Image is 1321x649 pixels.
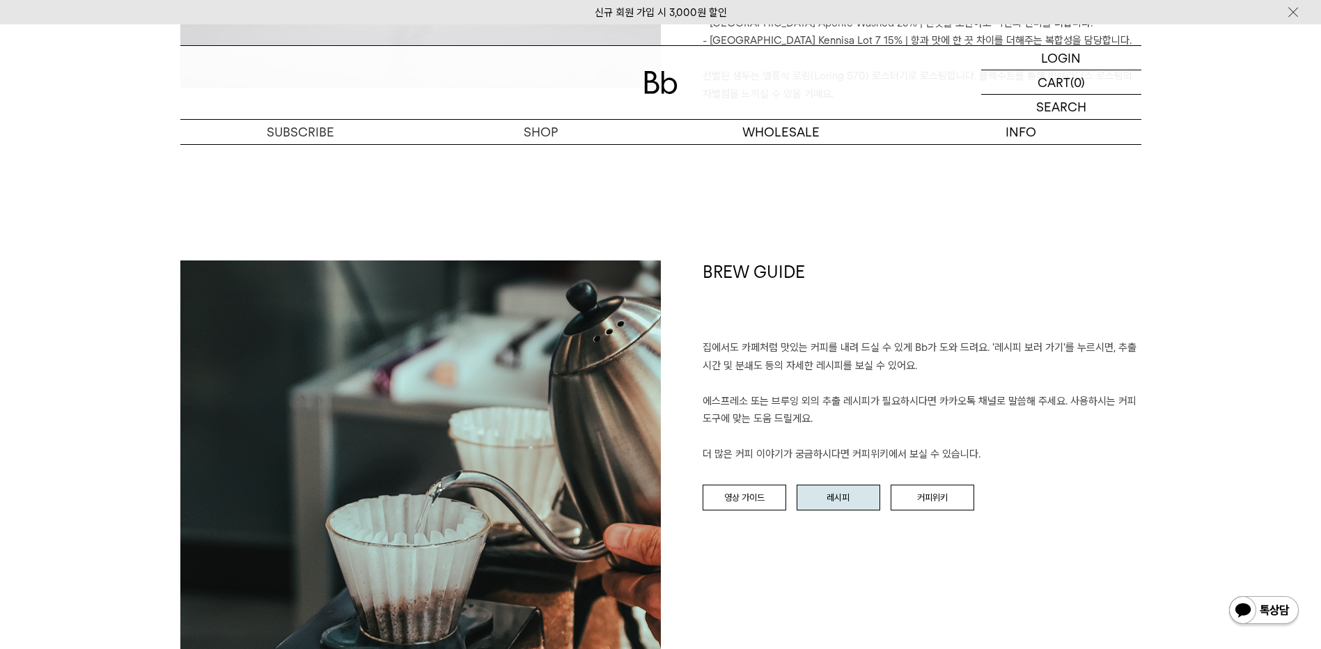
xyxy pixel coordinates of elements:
[644,71,678,94] img: 로고
[1038,70,1070,94] p: CART
[703,260,1141,340] h1: BREW GUIDE
[1036,95,1086,119] p: SEARCH
[180,120,421,144] a: SUBSCRIBE
[981,46,1141,70] a: LOGIN
[1070,70,1085,94] p: (0)
[1041,46,1081,70] p: LOGIN
[703,485,786,511] a: 영상 가이드
[595,6,727,19] a: 신규 회원 가입 시 3,000원 할인
[661,120,901,144] p: WHOLESALE
[891,485,974,511] a: 커피위키
[703,339,1141,464] p: 집에서도 카페처럼 맛있는 커피를 내려 드실 ﻿수 있게 Bb가 도와 드려요. '레시피 보러 가기'를 누르시면, 추출 시간 및 분쇄도 등의 자세한 레시피를 보실 수 있어요. 에스...
[981,70,1141,95] a: CART (0)
[421,120,661,144] a: SHOP
[901,120,1141,144] p: INFO
[1228,595,1300,628] img: 카카오톡 채널 1:1 채팅 버튼
[797,485,880,511] a: 레시피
